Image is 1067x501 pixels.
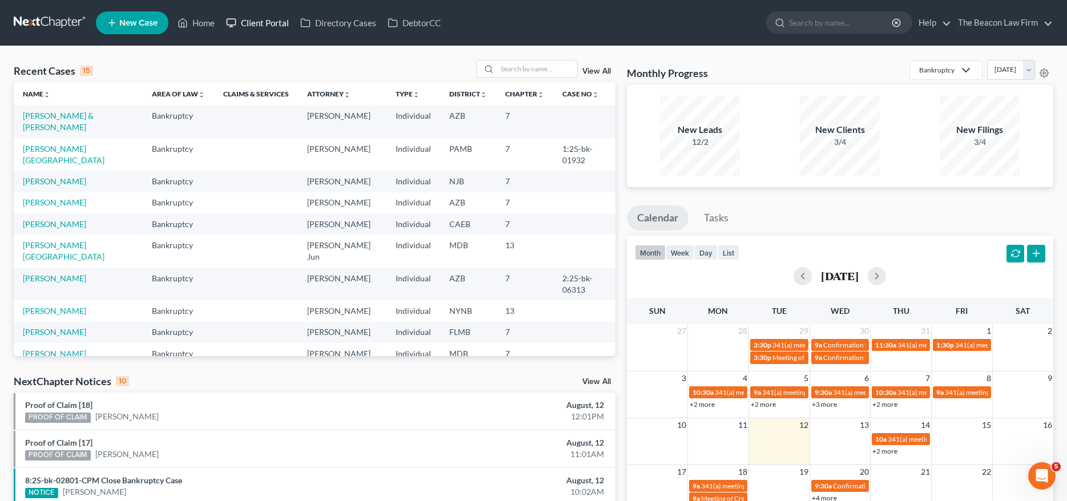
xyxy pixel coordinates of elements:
[627,66,708,80] h3: Monthly Progress
[737,465,748,479] span: 18
[172,13,220,33] a: Home
[143,171,214,192] td: Bankruptcy
[25,475,182,485] a: 8:25-bk-02801-CPM Close Bankruptcy Case
[480,91,487,98] i: unfold_more
[754,341,771,349] span: 3:30p
[23,349,86,358] a: [PERSON_NAME]
[676,465,687,479] span: 17
[152,90,205,98] a: Area of Lawunfold_more
[821,270,859,282] h2: [DATE]
[681,371,687,385] span: 3
[25,450,91,460] div: PROOF OF CLAIM
[386,322,440,343] td: Individual
[23,327,86,337] a: [PERSON_NAME]
[496,213,553,235] td: 7
[80,66,93,76] div: 15
[23,90,50,98] a: Nameunfold_more
[116,376,129,386] div: 10
[43,91,50,98] i: unfold_more
[936,388,944,397] span: 9a
[449,90,487,98] a: Districtunfold_more
[985,371,992,385] span: 8
[440,105,496,138] td: AZB
[386,268,440,300] td: Individual
[1046,324,1053,338] span: 2
[23,219,86,229] a: [PERSON_NAME]
[952,13,1053,33] a: The Beacon Law Firm
[497,60,577,77] input: Search by name...
[496,171,553,192] td: 7
[23,176,86,186] a: [PERSON_NAME]
[635,245,666,260] button: month
[298,171,386,192] td: [PERSON_NAME]
[920,418,931,432] span: 14
[63,486,126,498] a: [PERSON_NAME]
[754,388,761,397] span: 9a
[418,486,604,498] div: 10:02AM
[143,138,214,171] td: Bankruptcy
[798,418,810,432] span: 12
[737,418,748,432] span: 11
[985,324,992,338] span: 1
[496,105,553,138] td: 7
[143,192,214,213] td: Bankruptcy
[23,306,86,316] a: [PERSON_NAME]
[386,235,440,267] td: Individual
[690,400,715,409] a: +2 more
[875,341,896,349] span: 11:30a
[803,371,810,385] span: 5
[592,91,599,98] i: unfold_more
[1016,306,1030,316] span: Sat
[382,13,446,33] a: DebtorCC
[298,105,386,138] td: [PERSON_NAME]
[23,111,94,132] a: [PERSON_NAME] & [PERSON_NAME]
[1028,462,1056,490] iframe: Intercom live chat
[295,13,382,33] a: Directory Cases
[833,482,963,490] span: Confirmation hearing for [PERSON_NAME]
[823,353,1013,362] span: Confirmation hearing for [PERSON_NAME] & [PERSON_NAME]
[823,341,1013,349] span: Confirmation hearing for [PERSON_NAME] & [PERSON_NAME]
[762,388,872,397] span: 341(a) meeting for [PERSON_NAME]
[800,123,880,136] div: New Clients
[676,418,687,432] span: 10
[897,341,1008,349] span: 341(a) meeting for [PERSON_NAME]
[772,341,883,349] span: 341(a) meeting for [PERSON_NAME]
[956,306,968,316] span: Fri
[496,343,553,375] td: 7
[737,324,748,338] span: 28
[694,245,718,260] button: day
[955,341,1065,349] span: 341(a) meeting for [PERSON_NAME]
[418,437,604,449] div: August, 12
[701,482,811,490] span: 341(a) meeting for [PERSON_NAME]
[386,343,440,375] td: Individual
[798,324,810,338] span: 29
[505,90,544,98] a: Chapterunfold_more
[143,322,214,343] td: Bankruptcy
[386,138,440,171] td: Individual
[14,374,129,388] div: NextChapter Notices
[537,91,544,98] i: unfold_more
[386,300,440,321] td: Individual
[1042,418,1053,432] span: 16
[496,268,553,300] td: 7
[440,192,496,213] td: AZB
[893,306,909,316] span: Thu
[440,171,496,192] td: NJB
[1046,371,1053,385] span: 9
[800,136,880,148] div: 3/4
[418,399,604,411] div: August, 12
[440,268,496,300] td: AZB
[143,105,214,138] td: Bankruptcy
[23,240,104,261] a: [PERSON_NAME][GEOGRAPHIC_DATA]
[859,465,870,479] span: 20
[214,82,298,105] th: Claims & Services
[553,138,615,171] td: 1:25-bk-01932
[14,64,93,78] div: Recent Cases
[815,341,822,349] span: 9a
[789,12,893,33] input: Search by name...
[692,388,714,397] span: 10:30a
[875,388,896,397] span: 10:30a
[660,136,740,148] div: 12/2
[496,235,553,267] td: 13
[440,300,496,321] td: NYNB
